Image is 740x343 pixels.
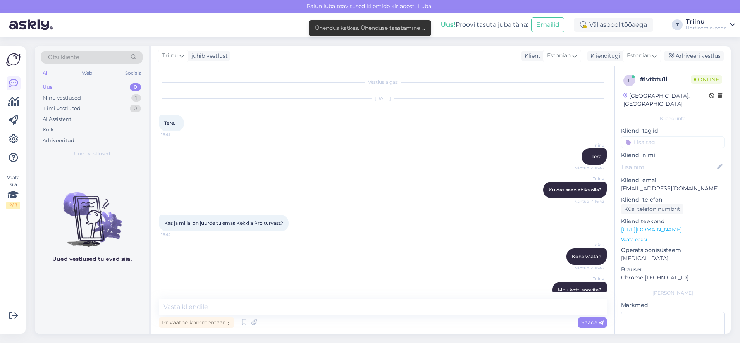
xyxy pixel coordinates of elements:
p: Kliendi tag'id [621,127,725,135]
div: Socials [124,68,143,78]
span: Triinu [575,142,604,148]
div: Kõik [43,126,54,134]
div: Klienditugi [587,52,620,60]
div: Vaata siia [6,174,20,209]
div: T [672,19,683,30]
div: Vestlus algas [159,79,607,86]
span: Kas ja millal on juurde tulemas Kekkila Pro turvast? [164,220,283,226]
div: Arhiveeritud [43,137,74,145]
a: TriinuHorticom e-pood [686,19,735,31]
b: Uus! [441,21,456,28]
p: Kliendi telefon [621,196,725,204]
span: 16:41 [161,132,190,138]
div: Väljaspool tööaega [574,18,653,32]
p: Brauser [621,265,725,274]
div: 0 [130,105,141,112]
div: Triinu [686,19,727,25]
div: Minu vestlused [43,94,81,102]
div: Uus [43,83,53,91]
div: # lvtbtu1i [640,75,691,84]
p: Klienditeekond [621,217,725,226]
p: Uued vestlused tulevad siia. [52,255,132,263]
span: Nähtud ✓ 16:42 [574,198,604,204]
div: AI Assistent [43,115,71,123]
span: Tere [592,153,601,159]
span: l [628,78,631,83]
span: Saada [581,319,604,326]
p: Chrome [TECHNICAL_ID] [621,274,725,282]
input: Lisa tag [621,136,725,148]
p: Kliendi email [621,176,725,184]
span: Mitu kotti soovite? [558,287,601,293]
p: Operatsioonisüsteem [621,246,725,254]
p: [EMAIL_ADDRESS][DOMAIN_NAME] [621,184,725,193]
div: [DATE] [159,95,607,102]
span: Triinu [162,52,178,60]
img: Askly Logo [6,52,21,67]
span: Tere. [164,120,175,126]
span: Estonian [547,52,571,60]
span: Kuidas saan abiks olla? [549,187,601,193]
p: Kliendi nimi [621,151,725,159]
div: [PERSON_NAME] [621,290,725,296]
span: Kohe vaatan [572,253,601,259]
div: Horticom e-pood [686,25,727,31]
p: Märkmed [621,301,725,309]
span: Otsi kliente [48,53,79,61]
span: 16:42 [161,232,190,238]
div: 0 [130,83,141,91]
div: Küsi telefoninumbrit [621,204,683,214]
span: Triinu [575,242,604,248]
div: 2 / 3 [6,202,20,209]
span: Luba [416,3,434,10]
span: Nähtud ✓ 16:42 [574,165,604,171]
div: Kliendi info [621,115,725,122]
div: 1 [131,94,141,102]
a: [URL][DOMAIN_NAME] [621,226,682,233]
span: Uued vestlused [74,150,110,157]
div: All [41,68,50,78]
p: Vaata edasi ... [621,236,725,243]
div: Tiimi vestlused [43,105,81,112]
p: [MEDICAL_DATA] [621,254,725,262]
span: Online [691,75,722,84]
div: Proovi tasuta juba täna: [441,20,528,29]
img: No chats [35,178,149,248]
input: Lisa nimi [621,163,716,171]
span: Estonian [627,52,651,60]
div: juhib vestlust [188,52,228,60]
div: Arhiveeri vestlus [664,51,724,61]
span: Nähtud ✓ 16:42 [574,265,604,271]
div: Klient [521,52,540,60]
div: Privaatne kommentaar [159,317,234,328]
div: [GEOGRAPHIC_DATA], [GEOGRAPHIC_DATA] [623,92,709,108]
button: Emailid [531,17,564,32]
div: Ühendus katkes. Ühenduse taastamine ... [315,24,425,32]
span: Triinu [575,276,604,281]
span: Triinu [575,176,604,181]
div: Web [80,68,94,78]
